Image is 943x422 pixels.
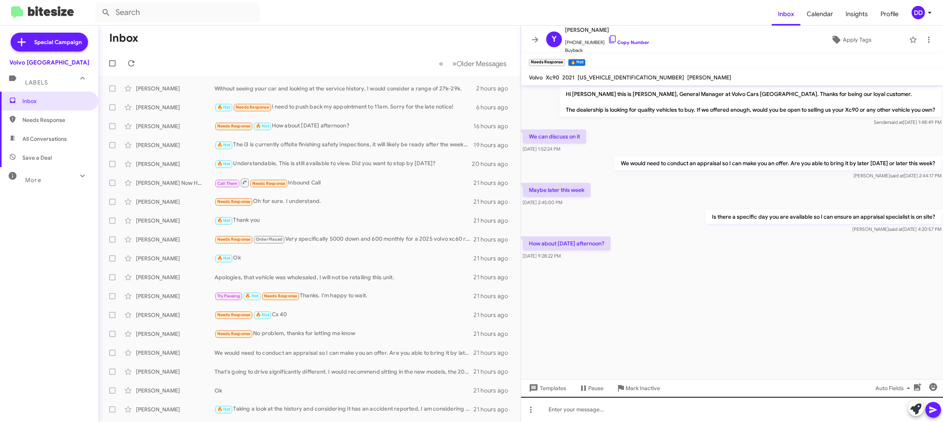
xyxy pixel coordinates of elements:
a: Insights [839,3,874,26]
div: 21 hours ago [473,330,514,338]
div: [PERSON_NAME] [136,85,215,92]
span: Templates [527,381,566,395]
span: Auto Fields [875,381,913,395]
p: Hi [PERSON_NAME] this is [PERSON_NAME], General Manager at Volvo Cars [GEOGRAPHIC_DATA]. Thanks f... [560,87,941,117]
span: 2021 [562,74,574,81]
div: Very specifically 5000 down and 600 monthly for a 2025 volvo xc60 recharge plus. For a 36 month 1... [215,235,473,244]
span: 🔥 Hot [217,105,231,110]
span: Order Placed [256,237,283,242]
div: Ok [215,254,473,263]
div: Cx 40 [215,310,473,319]
button: DD [905,6,934,19]
div: [PERSON_NAME] [136,387,215,394]
span: [PERSON_NAME] [DATE] 2:44:17 PM [853,173,941,179]
div: 21 hours ago [473,311,514,319]
div: Thank you [215,216,473,225]
span: Y [552,33,557,46]
div: 21 hours ago [473,273,514,281]
div: We would need to conduct an appraisal so I can make you an offer. Are you able to bring it by lat... [215,349,473,357]
button: Templates [521,381,572,395]
div: [PERSON_NAME] [136,122,215,130]
div: DD [912,6,925,19]
span: More [25,177,41,184]
span: Pause [588,381,604,395]
div: Without seeing your car and looking at the service history, I would consider a range of 27k-29k. [215,85,476,92]
span: [DATE] 2:45:00 PM [523,199,562,205]
a: Inbox [772,3,800,26]
div: That's going to drive significantly different. I would recommend sitting in the new models, the 2... [215,368,473,376]
div: Apologies, that vehicle was wholesaled, I will not be retailing this unit. [215,273,473,281]
div: [PERSON_NAME] [136,236,215,243]
span: [PERSON_NAME] [DATE] 4:20:57 PM [852,226,941,232]
span: 🔥 Hot [256,312,269,317]
span: 🔥 Hot [256,123,269,129]
span: 🔥 Hot [217,256,231,261]
span: Xc90 [546,74,559,81]
p: How about [DATE] afternoon? [523,236,611,251]
div: [PERSON_NAME] [136,292,215,300]
span: 🔥 Hot [217,161,231,166]
div: 21 hours ago [473,236,514,243]
div: [PERSON_NAME] [136,141,215,149]
button: Auto Fields [869,381,919,395]
span: [DATE] 1:52:24 PM [523,146,560,152]
span: said at [889,226,903,232]
span: Older Messages [457,59,506,68]
span: Needs Response [217,312,251,317]
div: [PERSON_NAME] [136,405,215,413]
span: Buyback [565,46,649,54]
button: Apply Tags [796,33,905,47]
span: Needs Response [217,123,251,129]
div: 6 hours ago [476,103,514,111]
p: Is there a specific day you are available so I can ensure an appraisal specialist is on site? [706,210,941,224]
div: Inbound Call [215,178,473,188]
div: The i3 is currently offsite finishing safety inspections, it will likely be ready after the weeke... [215,140,473,149]
span: [DATE] 9:28:22 PM [523,253,561,259]
h1: Inbox [109,32,138,44]
a: Calendar [800,3,839,26]
span: « [439,59,443,68]
button: Previous [434,55,448,72]
span: Needs Response [252,181,286,186]
span: 🔥 Hot [217,218,231,223]
span: 🔥 Hot [245,293,259,299]
span: said at [890,173,904,179]
div: [PERSON_NAME] [136,273,215,281]
div: [PERSON_NAME] [136,160,215,168]
div: No problem, thanks for letting me know [215,329,473,338]
span: Save a Deal [22,154,52,162]
span: [PERSON_NAME] [687,74,731,81]
p: We would need to conduct an appraisal so I can make you an offer. Are you able to bring it by lat... [615,156,941,170]
a: Special Campaign [11,33,88,52]
div: Understandable. This is still available to view. Did you want to stop by [DATE]? [215,159,472,168]
span: Needs Response [236,105,269,110]
span: said at [889,119,903,125]
span: Sender [DATE] 1:48:49 PM [874,119,941,125]
div: [PERSON_NAME] [136,198,215,206]
button: Pause [572,381,610,395]
div: I need to push back my appointment to 11am. Sorry for the late notice! [215,103,476,112]
div: 19 hours ago [473,141,514,149]
span: » [452,59,457,68]
span: Needs Response [217,331,251,336]
div: How about [DATE] afternoon? [215,122,473,131]
div: [PERSON_NAME] Now How Many Seats [136,179,215,187]
span: [PERSON_NAME] [565,25,649,35]
div: 21 hours ago [473,217,514,225]
span: 🔥 Hot [217,407,231,412]
span: Needs Response [217,199,251,204]
span: 🔥 Hot [217,142,231,147]
span: [US_VEHICLE_IDENTIFICATION_NUMBER] [578,74,684,81]
p: Maybe later this week [523,183,591,197]
div: [PERSON_NAME] [136,103,215,111]
span: Labels [25,79,48,86]
p: We can discuss on it [523,129,586,144]
div: 21 hours ago [473,292,514,300]
div: 21 hours ago [473,368,514,376]
div: Taking a look at the history and considering it has an accident reported, I am considering 17k-18.5k [215,405,473,414]
span: Apply Tags [843,33,871,47]
span: Needs Response [22,116,89,124]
